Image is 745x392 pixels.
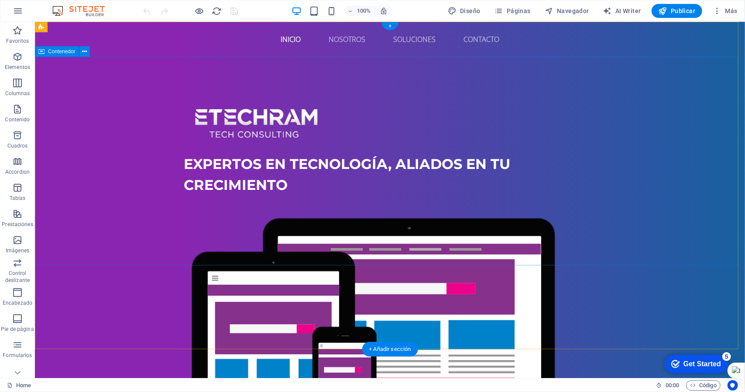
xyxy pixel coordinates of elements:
[448,7,481,15] span: Diseño
[1,326,34,333] p: Pie de página
[666,380,679,391] span: 00 00
[212,6,222,16] button: reload
[7,380,31,391] a: Haz clic para cancelar la selección y doble clic para abrir páginas
[652,4,703,18] button: Publicar
[6,38,29,45] p: Favoritos
[2,221,33,228] p: Prestaciones
[659,7,696,15] span: Publicar
[380,7,388,15] i: Al redimensionar, ajustar el nivel de zoom automáticamente para ajustarse al dispositivo elegido.
[344,6,375,16] button: 100%
[6,247,29,254] p: Imágenes
[603,7,641,15] span: AI Writer
[65,2,73,10] div: 5
[3,352,32,359] p: Formularios
[10,195,26,202] p: Tablas
[362,342,418,357] div: + Añadir sección
[3,299,32,306] p: Encabezado
[5,168,30,175] p: Accordion
[545,7,589,15] span: Navegador
[48,49,76,54] span: Contenedor
[541,4,593,18] button: Navegador
[212,6,222,16] i: Volver a cargar página
[690,380,717,391] span: Código
[5,64,30,71] p: Elementos
[381,22,398,30] div: +
[5,116,30,123] p: Contenido
[357,6,371,16] h6: 100%
[672,382,673,389] span: :
[728,380,738,391] button: Usercentrics
[686,380,721,391] button: Código
[713,7,738,15] span: Más
[7,142,28,149] p: Cuadros
[7,4,71,23] div: Get Started 5 items remaining, 0% complete
[494,7,531,15] span: Páginas
[600,4,645,18] button: AI Writer
[491,4,534,18] button: Páginas
[26,10,63,17] div: Get Started
[5,90,30,97] p: Columnas
[444,4,484,18] button: Diseño
[709,4,741,18] button: Más
[50,6,116,16] img: Editor Logo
